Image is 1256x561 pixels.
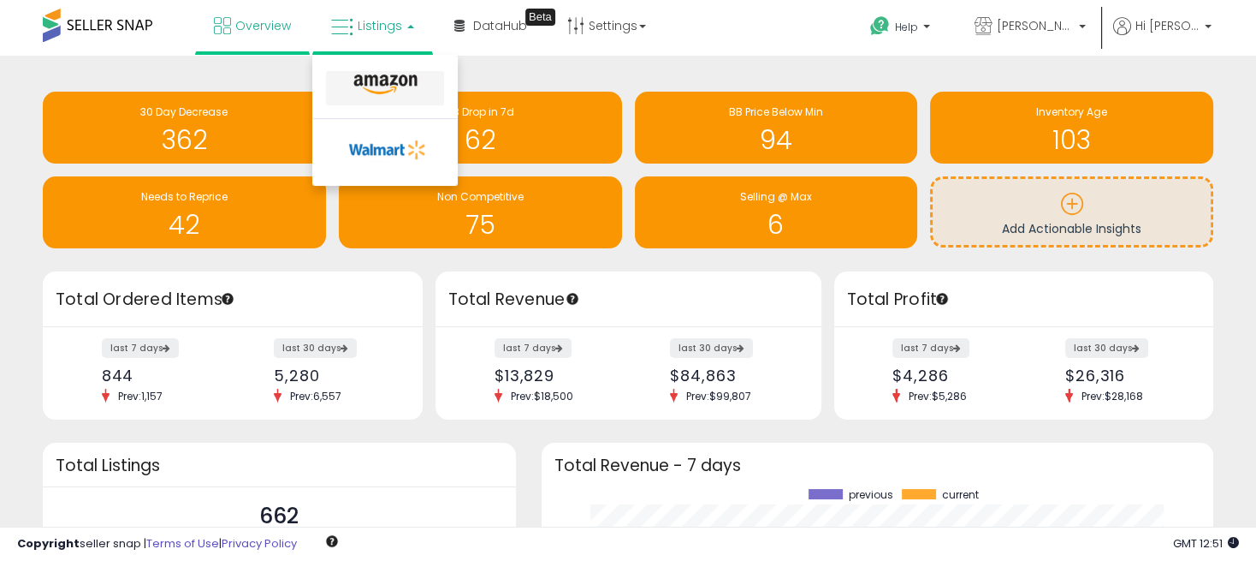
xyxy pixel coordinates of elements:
[495,367,615,385] div: $13,829
[1135,17,1200,34] span: Hi [PERSON_NAME]
[895,20,918,34] span: Help
[939,126,1205,154] h1: 103
[274,338,357,358] label: last 30 days
[56,288,410,312] h3: Total Ordered Items
[643,211,909,239] h1: 6
[448,288,809,312] h3: Total Revenue
[495,338,572,358] label: last 7 days
[102,338,179,358] label: last 7 days
[43,176,326,248] a: Needs to Reprice 42
[1065,338,1148,358] label: last 30 days
[146,535,219,552] a: Terms of Use
[141,189,228,204] span: Needs to Reprice
[1173,535,1239,552] span: 2025-09-18 12:51 GMT
[51,211,317,239] h1: 42
[934,291,950,307] div: Tooltip anchor
[235,17,291,34] span: Overview
[670,367,791,385] div: $84,863
[740,189,812,204] span: Selling @ Max
[339,176,622,248] a: Non Competitive 75
[51,126,317,154] h1: 362
[900,389,975,403] span: Prev: $5,286
[347,126,613,154] h1: 62
[997,17,1074,34] span: [PERSON_NAME] LLC
[102,367,220,385] div: 844
[110,389,171,403] span: Prev: 1,157
[930,92,1213,164] a: Inventory Age 103
[892,338,969,358] label: last 7 days
[274,367,392,385] div: 5,280
[339,92,622,164] a: BB Drop in 7d 62
[847,288,1201,312] h3: Total Profit
[525,9,555,26] div: Tooltip anchor
[281,389,350,403] span: Prev: 6,557
[635,92,918,164] a: BB Price Below Min 94
[43,92,326,164] a: 30 Day Decrease 362
[358,17,402,34] span: Listings
[222,535,297,552] a: Privacy Policy
[729,104,823,119] span: BB Price Below Min
[849,489,893,501] span: previous
[670,338,753,358] label: last 30 days
[1002,220,1141,237] span: Add Actionable Insights
[140,104,228,119] span: 30 Day Decrease
[473,17,527,34] span: DataHub
[635,176,918,248] a: Selling @ Max 6
[324,534,340,549] div: Tooltip anchor
[347,211,613,239] h1: 75
[234,500,324,533] p: 662
[56,459,503,472] h3: Total Listings
[1036,104,1107,119] span: Inventory Age
[220,291,235,307] div: Tooltip anchor
[554,459,1201,472] h3: Total Revenue - 7 days
[643,126,909,154] h1: 94
[856,3,947,56] a: Help
[678,389,760,403] span: Prev: $99,807
[1113,17,1212,56] a: Hi [PERSON_NAME]
[17,535,80,552] strong: Copyright
[892,367,1010,385] div: $4,286
[942,489,979,501] span: current
[437,189,524,204] span: Non Competitive
[565,291,580,307] div: Tooltip anchor
[869,15,891,37] i: Get Help
[1065,367,1183,385] div: $26,316
[933,179,1211,245] a: Add Actionable Insights
[1073,389,1152,403] span: Prev: $28,168
[17,536,297,552] div: seller snap | |
[502,389,582,403] span: Prev: $18,500
[446,104,514,119] span: BB Drop in 7d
